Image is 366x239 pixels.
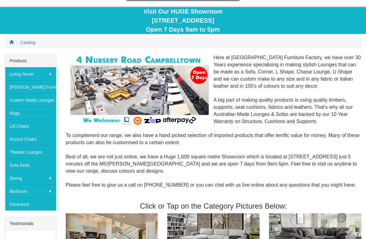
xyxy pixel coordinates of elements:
a: Dining [5,171,56,184]
a: [PERSON_NAME] Furniture [5,80,56,93]
a: Living Room [5,67,56,80]
div: Here at [GEOGRAPHIC_DATA] Furniture Factory, we have over 30 Years experience specialising in mak... [66,54,361,196]
div: Visit Our HUGE Showroom [STREET_ADDRESS] Open 7 Days 9am to 5pm [5,7,361,34]
a: Accent Chairs [5,132,56,145]
a: Custom Made Lounges [5,93,56,106]
div: Products [5,55,56,67]
a: Theatre Lounges [5,145,56,158]
a: Sofa Beds [5,158,56,171]
a: Clearance [5,197,56,210]
a: Catalog [20,40,35,45]
div: Testimonials [5,217,56,230]
img: Corner Modular Lounges [70,54,209,126]
h3: Click or Tap on the Category Pictures Below: [66,202,361,210]
a: Lift Chairs [5,119,56,132]
a: Rugs [5,106,56,119]
a: Bedroom [5,184,56,197]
